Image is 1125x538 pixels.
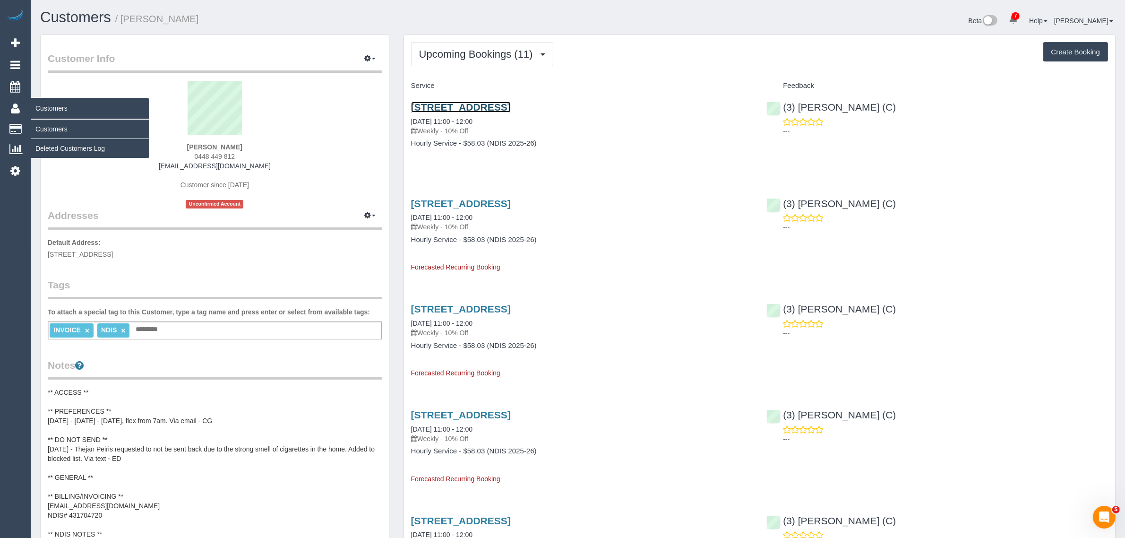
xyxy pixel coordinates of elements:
[1054,17,1113,25] a: [PERSON_NAME]
[31,119,149,158] ul: Customers
[411,434,753,443] p: Weekly - 10% Off
[101,326,117,334] span: NDIS
[969,17,998,25] a: Beta
[411,139,753,148] h4: Hourly Service - $58.03 (NDIS 2025-26)
[411,320,472,327] a: [DATE] 11:00 - 12:00
[783,127,1108,136] p: ---
[31,97,149,119] span: Customers
[411,102,511,113] a: [STREET_ADDRESS]
[411,214,472,221] a: [DATE] 11:00 - 12:00
[48,251,113,258] span: [STREET_ADDRESS]
[187,143,242,151] strong: [PERSON_NAME]
[40,9,111,26] a: Customers
[31,120,149,139] a: Customers
[766,515,896,526] a: (3) [PERSON_NAME] (C)
[411,126,753,136] p: Weekly - 10% Off
[159,162,271,170] a: [EMAIL_ADDRESS][DOMAIN_NAME]
[1004,9,1022,30] a: 7
[1093,506,1116,529] iframe: Intercom live chat
[411,515,511,526] a: [STREET_ADDRESS]
[411,369,500,377] span: Forecasted Recurring Booking
[121,327,125,335] a: ×
[783,329,1108,338] p: ---
[766,198,896,209] a: (3) [PERSON_NAME] (C)
[48,238,101,247] label: Default Address:
[186,200,243,208] span: Unconfirmed Account
[766,304,896,314] a: (3) [PERSON_NAME] (C)
[766,409,896,420] a: (3) [PERSON_NAME] (C)
[85,327,89,335] a: ×
[411,263,500,271] span: Forecasted Recurring Booking
[411,42,553,66] button: Upcoming Bookings (11)
[31,139,149,158] a: Deleted Customers Log
[783,223,1108,232] p: ---
[48,358,382,380] legend: Notes
[411,304,511,314] a: [STREET_ADDRESS]
[48,307,370,317] label: To attach a special tag to this Customer, type a tag name and press enter or select from availabl...
[1012,12,1020,20] span: 7
[411,198,511,209] a: [STREET_ADDRESS]
[766,102,896,113] a: (3) [PERSON_NAME] (C)
[411,425,472,433] a: [DATE] 11:00 - 12:00
[411,447,753,455] h4: Hourly Service - $58.03 (NDIS 2025-26)
[180,181,249,189] span: Customer since [DATE]
[411,222,753,232] p: Weekly - 10% Off
[48,52,382,73] legend: Customer Info
[411,236,753,244] h4: Hourly Service - $58.03 (NDIS 2025-26)
[419,48,538,60] span: Upcoming Bookings (11)
[48,278,382,299] legend: Tags
[1043,42,1108,62] button: Create Booking
[1029,17,1048,25] a: Help
[53,326,81,334] span: INVOICE
[195,153,235,160] span: 0448 449 812
[115,14,199,24] small: / [PERSON_NAME]
[411,328,753,338] p: Weekly - 10% Off
[411,82,753,90] h4: Service
[411,342,753,350] h4: Hourly Service - $58.03 (NDIS 2025-26)
[411,475,500,483] span: Forecasted Recurring Booking
[1112,506,1120,513] span: 5
[982,15,997,27] img: New interface
[6,9,25,23] img: Automaid Logo
[411,118,472,125] a: [DATE] 11:00 - 12:00
[411,409,511,420] a: [STREET_ADDRESS]
[766,82,1108,90] h4: Feedback
[783,434,1108,444] p: ---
